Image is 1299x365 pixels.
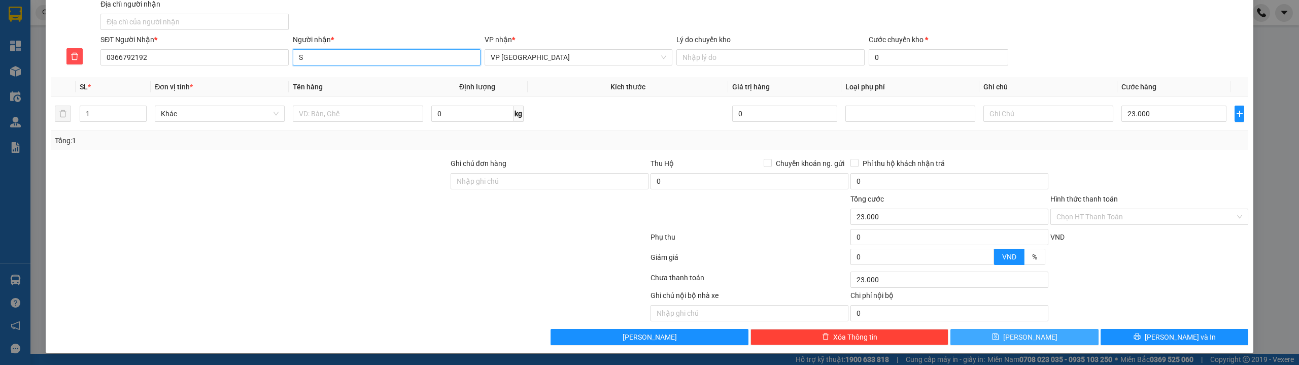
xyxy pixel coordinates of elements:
span: [PERSON_NAME] và In [1145,331,1216,343]
span: Tên hàng [293,83,323,91]
div: Chưa thanh toán [649,272,849,290]
button: printer[PERSON_NAME] và In [1101,329,1249,345]
th: Loại phụ phí [841,77,979,97]
button: plus [1235,106,1244,122]
span: Đơn vị tính [155,83,193,91]
span: Kích thước [610,83,645,91]
span: Xóa Thông tin [833,331,877,343]
input: VD: Bàn, Ghế [293,106,423,122]
span: printer [1134,333,1141,341]
div: Chi phí nội bộ [850,290,1048,305]
span: Khác [161,106,279,121]
div: SĐT Người Nhận [100,34,288,45]
div: Giảm giá [649,252,849,270]
span: Tổng cước [850,195,884,203]
input: Lý do chuyển kho [676,49,864,65]
input: Ghi Chú [983,106,1113,122]
span: Chuyển khoản ng. gửi [772,158,848,169]
span: VND [1002,253,1016,261]
label: Ghi chú đơn hàng [451,159,506,168]
input: Nhập ghi chú [651,305,848,321]
span: delete [67,52,82,60]
button: save[PERSON_NAME] [950,329,1099,345]
button: delete [55,106,71,122]
span: [PERSON_NAME] [623,331,677,343]
span: VP nhận [485,36,512,44]
div: Phụ thu [649,231,849,249]
div: Cước chuyển kho [869,34,1009,45]
span: plus [1235,110,1244,118]
span: Cước hàng [1121,83,1156,91]
span: SL [80,83,88,91]
button: delete [66,48,83,64]
span: Giá trị hàng [732,83,770,91]
div: Ghi chú nội bộ nhà xe [651,290,848,305]
span: VND [1050,233,1065,241]
input: Địa chỉ của người nhận [100,14,288,30]
button: [PERSON_NAME] [551,329,748,345]
label: Lý do chuyển kho [676,36,731,44]
span: save [992,333,999,341]
th: Ghi chú [979,77,1117,97]
input: SĐT người nhận [100,49,288,65]
span: [PERSON_NAME] [1003,331,1057,343]
span: % [1032,253,1037,261]
label: Hình thức thanh toán [1050,195,1118,203]
input: 0 [732,106,837,122]
span: Phí thu hộ khách nhận trả [859,158,949,169]
input: Tên người nhận [293,49,481,65]
span: delete [822,333,829,341]
span: Định lượng [459,83,495,91]
span: kg [514,106,524,122]
span: Thu Hộ [651,159,674,168]
button: deleteXóa Thông tin [750,329,948,345]
span: VP Cầu Kinh [491,50,666,65]
input: Ghi chú đơn hàng [451,173,648,189]
div: Người nhận [293,34,481,45]
div: Tổng: 1 [55,135,501,146]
